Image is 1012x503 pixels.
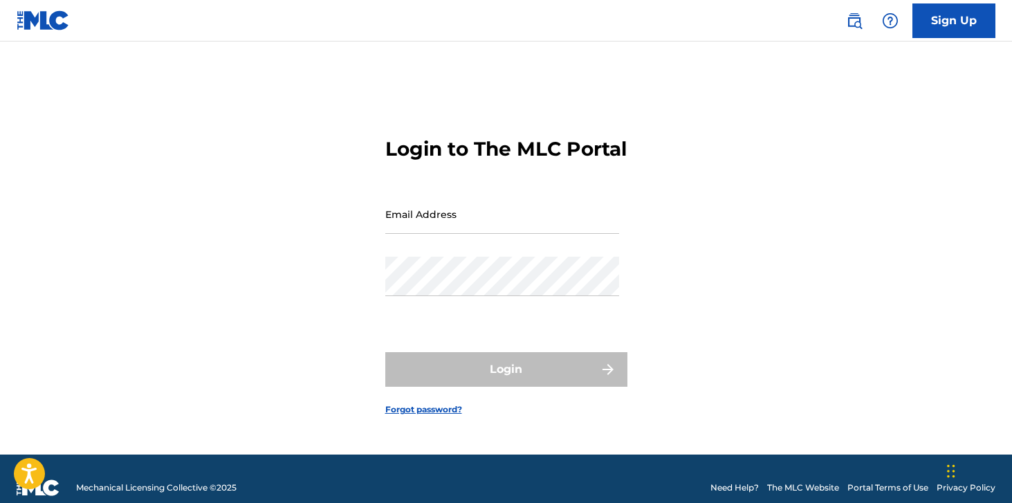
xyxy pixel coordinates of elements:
a: Sign Up [912,3,995,38]
a: Portal Terms of Use [847,482,928,494]
h3: Login to The MLC Portal [385,137,627,161]
span: Mechanical Licensing Collective © 2025 [76,482,237,494]
a: Privacy Policy [937,482,995,494]
a: Public Search [840,7,868,35]
a: The MLC Website [767,482,839,494]
div: Drag [947,450,955,492]
img: logo [17,479,59,496]
img: MLC Logo [17,10,70,30]
img: help [882,12,899,29]
iframe: Chat Widget [943,437,1012,503]
a: Need Help? [710,482,759,494]
div: Help [876,7,904,35]
a: Forgot password? [385,403,462,416]
img: search [846,12,863,29]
